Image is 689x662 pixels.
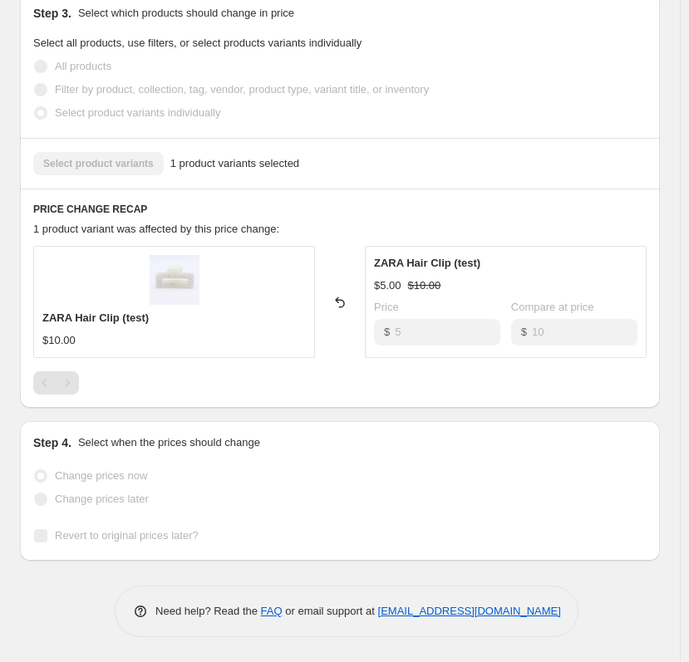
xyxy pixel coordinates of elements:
[55,469,147,482] span: Change prices now
[521,326,527,338] span: $
[55,493,149,505] span: Change prices later
[33,203,647,216] h6: PRICE CHANGE RECAP
[511,301,594,313] span: Compare at price
[33,434,71,451] h2: Step 4.
[283,605,378,617] span: or email support at
[155,605,261,617] span: Need help? Read the
[33,223,279,235] span: 1 product variant was affected by this price change:
[374,257,480,269] span: ZARA Hair Clip (test)
[33,371,79,395] nav: Pagination
[78,434,260,451] p: Select when the prices should change
[55,106,220,119] span: Select product variants individually
[150,255,199,305] img: EcommAccessories_80x.png
[78,5,294,22] p: Select which products should change in price
[374,277,401,294] div: $5.00
[261,605,283,617] a: FAQ
[33,37,362,49] span: Select all products, use filters, or select products variants individually
[170,155,299,172] span: 1 product variants selected
[55,529,199,542] span: Revert to original prices later?
[374,301,399,313] span: Price
[408,277,441,294] strike: $10.00
[33,5,71,22] h2: Step 3.
[55,83,429,96] span: Filter by product, collection, tag, vendor, product type, variant title, or inventory
[42,332,76,349] div: $10.00
[42,311,149,324] span: ZARA Hair Clip (test)
[384,326,390,338] span: $
[55,60,111,72] span: All products
[378,605,561,617] a: [EMAIL_ADDRESS][DOMAIN_NAME]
